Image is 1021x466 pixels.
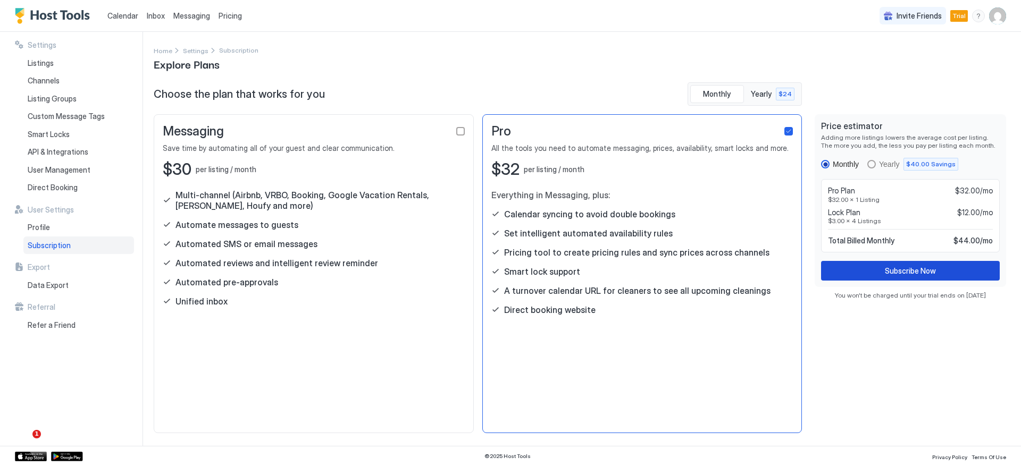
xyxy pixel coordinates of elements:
a: API & Integrations [23,143,134,161]
span: $24 [779,89,792,99]
span: Automated reviews and intelligent review reminder [175,258,378,268]
a: App Store [15,452,47,461]
div: checkbox [784,127,793,135]
span: Yearly [751,89,773,99]
span: Monthly [703,89,731,99]
span: Custom Message Tags [28,112,105,121]
div: Monthly [833,160,859,168]
span: Terms Of Use [972,454,1006,460]
span: 1 [32,430,41,438]
span: Pricing [219,11,242,21]
span: Total Billed Monthly [828,236,894,245]
span: $12.00/mo [957,208,993,217]
span: Settings [28,40,56,50]
div: monthly [821,160,859,168]
span: Privacy Policy [932,454,967,460]
span: $32.00/mo [955,186,993,196]
span: © 2025 Host Tools [484,453,531,460]
span: Calendar syncing to avoid double bookings [504,209,675,219]
span: Set intelligent automated availability rules [504,228,673,239]
span: Export [28,262,50,272]
span: Breadcrumb [219,46,258,54]
span: Trial [952,11,966,21]
a: Smart Locks [23,125,134,143]
span: $32 [491,159,520,180]
a: Host Tools Logo [15,8,95,24]
a: Home [154,45,172,56]
a: Inbox [147,10,165,21]
a: Messaging [173,10,210,21]
a: Calendar [107,10,138,21]
button: Monthly [690,85,744,103]
span: Direct booking website [504,304,596,315]
span: Automated pre-approvals [175,277,278,287]
div: menu [972,10,985,22]
span: You won't be charged until your trial ends on [DATE] [815,291,1006,299]
span: Profile [28,223,50,232]
button: Yearly $24 [746,85,800,103]
span: Invite Friends [897,11,942,21]
div: Subscribe Now [885,265,936,276]
a: Listings [23,54,134,72]
a: Privacy Policy [932,451,967,462]
span: Adding more listings lowers the average cost per listing. The more you add, the less you pay per ... [821,133,1000,149]
span: User Settings [28,205,74,215]
a: Google Play Store [51,452,83,461]
span: Messaging [173,11,210,20]
div: yearly [867,158,958,171]
a: Custom Message Tags [23,107,134,125]
span: Home [154,47,172,55]
a: Subscription [23,236,134,255]
iframe: Intercom live chat [11,430,36,455]
span: Settings [183,47,208,55]
span: API & Integrations [28,147,88,157]
span: Referral [28,302,55,312]
a: Channels [23,72,134,90]
a: Data Export [23,276,134,294]
span: User Management [28,165,90,175]
span: Messaging [163,123,224,139]
span: per listing / month [196,165,256,174]
a: User Management [23,161,134,179]
span: $30 [163,159,191,180]
span: Automated SMS or email messages [175,239,317,249]
span: Pro [491,123,511,139]
div: Breadcrumb [154,45,172,56]
span: Subscription [28,241,71,250]
span: Multi-channel (Airbnb, VRBO, Booking, Google Vacation Rentals, [PERSON_NAME], Houfy and more) [175,190,465,211]
span: A turnover calendar URL for cleaners to see all upcoming cleanings [504,285,771,296]
span: Automate messages to guests [175,219,298,230]
span: $3.00 x 4 Listings [828,217,993,225]
span: Pricing tool to create pricing rules and sync prices across channels [504,247,769,258]
div: checkbox [456,127,465,135]
span: Listings [28,58,54,68]
span: Refer a Friend [28,320,76,330]
span: Inbox [147,11,165,20]
span: Smart Locks [28,130,70,139]
span: Pro Plan [828,186,855,196]
div: User profile [989,7,1006,24]
span: $40.00 Savings [906,159,956,169]
a: Direct Booking [23,179,134,197]
a: Terms Of Use [972,451,1006,462]
span: Unified inbox [175,296,228,307]
a: Settings [183,45,208,56]
span: Everything in Messaging, plus: [491,190,793,200]
div: Breadcrumb [183,45,208,56]
div: RadioGroup [821,158,1000,171]
a: Listing Groups [23,90,134,108]
span: All the tools you need to automate messaging, prices, availability, smart locks and more. [491,143,793,153]
span: Direct Booking [28,183,78,192]
span: Smart lock support [504,266,580,277]
span: Lock Plan [828,208,860,217]
span: Listing Groups [28,94,77,104]
span: Channels [28,76,60,86]
span: $32.00 x 1 Listing [828,196,993,204]
a: Profile [23,218,134,236]
span: Price estimator [821,121,1000,131]
a: Refer a Friend [23,316,134,334]
span: per listing / month [524,165,584,174]
div: Yearly [879,160,899,168]
span: Data Export [28,281,69,290]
